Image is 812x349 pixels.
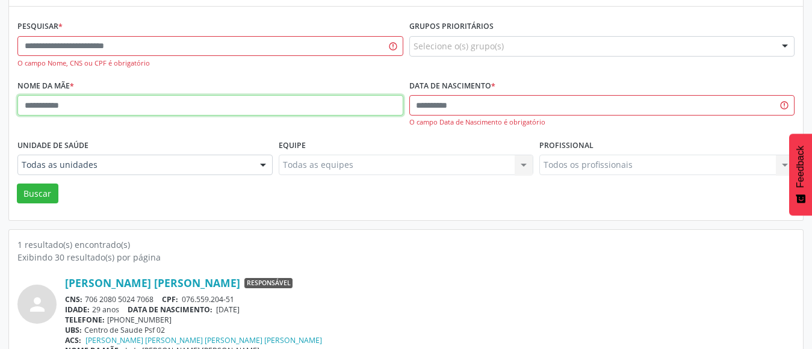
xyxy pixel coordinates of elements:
label: Pesquisar [17,17,63,36]
label: Grupos prioritários [409,17,494,36]
label: Unidade de saúde [17,136,88,155]
div: O campo Data de Nascimento é obrigatório [409,117,795,128]
div: 29 anos [65,304,795,315]
div: Centro de Saude Psf 02 [65,325,795,335]
span: TELEFONE: [65,315,105,325]
a: [PERSON_NAME] [PERSON_NAME] [PERSON_NAME] [PERSON_NAME] [85,335,322,345]
div: Exibindo 30 resultado(s) por página [17,251,795,264]
span: Feedback [795,146,806,188]
div: 706 2080 5024 7068 [65,294,795,304]
span: IDADE: [65,304,90,315]
div: O campo Nome, CNS ou CPF é obrigatório [17,58,403,69]
button: Feedback - Mostrar pesquisa [789,134,812,215]
span: Responsável [244,278,293,289]
span: DATA DE NASCIMENTO: [128,304,212,315]
div: [PHONE_NUMBER] [65,315,795,325]
span: Selecione o(s) grupo(s) [414,40,504,52]
label: Nome da mãe [17,77,74,96]
a: [PERSON_NAME] [PERSON_NAME] [65,276,240,289]
span: CPF: [162,294,178,304]
span: CNS: [65,294,82,304]
span: ACS: [65,335,81,345]
button: Buscar [17,184,58,204]
span: UBS: [65,325,82,335]
i: person [26,294,48,315]
span: Todas as unidades [22,159,248,171]
span: 076.559.204-51 [182,294,234,304]
span: [DATE] [216,304,240,315]
div: 1 resultado(s) encontrado(s) [17,238,795,251]
label: Equipe [279,136,306,155]
label: Data de nascimento [409,77,495,96]
label: Profissional [539,136,594,155]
